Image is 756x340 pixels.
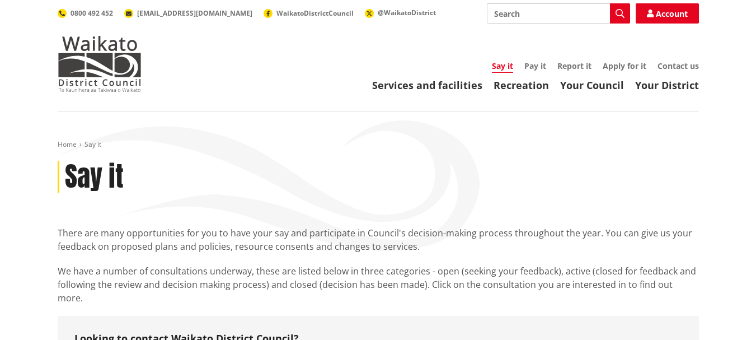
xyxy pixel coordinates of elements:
[603,60,646,71] a: Apply for it
[71,8,113,18] span: 0800 492 452
[557,60,591,71] a: Report it
[524,60,546,71] a: Pay it
[372,78,482,92] a: Services and facilities
[58,226,699,253] p: There are many opportunities for you to have your say and participate in Council's decision-makin...
[58,264,699,305] p: We have a number of consultations underway, these are listed below in three categories - open (se...
[494,78,549,92] a: Recreation
[84,139,101,149] span: Say it
[58,140,699,150] nav: breadcrumb
[137,8,252,18] span: [EMAIL_ADDRESS][DOMAIN_NAME]
[635,78,699,92] a: Your District
[58,139,77,149] a: Home
[58,36,142,92] img: Waikato District Council - Te Kaunihera aa Takiwaa o Waikato
[636,3,699,24] a: Account
[264,8,354,18] a: WaikatoDistrictCouncil
[658,60,699,71] a: Contact us
[124,8,252,18] a: [EMAIL_ADDRESS][DOMAIN_NAME]
[560,78,624,92] a: Your Council
[58,8,113,18] a: 0800 492 452
[276,8,354,18] span: WaikatoDistrictCouncil
[487,3,630,24] input: Search input
[492,60,513,73] a: Say it
[65,161,124,193] h1: Say it
[365,8,436,17] a: @WaikatoDistrict
[378,8,436,17] span: @WaikatoDistrict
